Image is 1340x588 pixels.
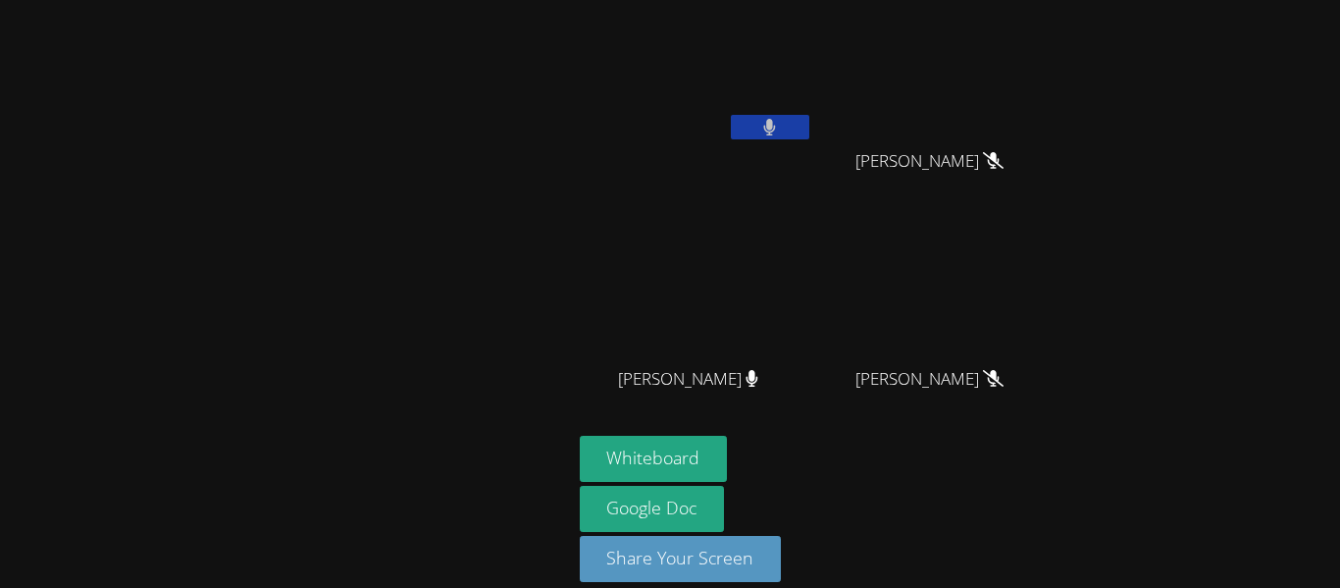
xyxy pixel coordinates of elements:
span: [PERSON_NAME] [618,365,758,394]
button: Share Your Screen [580,536,782,582]
span: [PERSON_NAME] [855,365,1004,394]
a: Google Doc [580,486,725,532]
button: Whiteboard [580,436,728,482]
span: [PERSON_NAME] [855,147,1004,176]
